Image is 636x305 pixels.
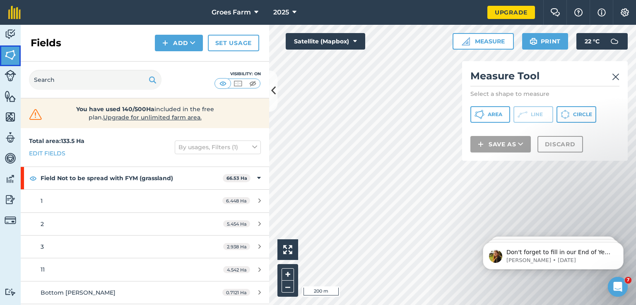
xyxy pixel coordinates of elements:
[470,225,636,283] iframe: Intercom notifications message
[5,152,16,164] img: svg+xml;base64,PD94bWwgdmVyc2lvbj0iMS4wIiBlbmNvZGluZz0idXRmLTgiPz4KPCEtLSBHZW5lcmF0b3I6IEFkb2JlIE...
[21,236,269,258] a: 32.938 Ha
[175,141,261,154] button: By usages, Filters (1)
[36,24,143,32] p: Don't forget to fill in our End of Year Survey! Hi [PERSON_NAME], If you haven't had a chance yet...
[155,35,203,51] button: Add
[41,289,116,296] span: Bottom [PERSON_NAME]
[470,90,619,98] p: Select a shape to measure
[21,213,269,235] a: 25.454 Ha
[29,137,84,145] strong: Total area : 133.5 Ha
[226,175,247,181] strong: 66.53 Ha
[41,266,45,273] span: 11
[29,173,37,183] img: svg+xml;base64,PHN2ZyB4bWxucz0iaHR0cDovL3d3dy53My5vcmcvMjAwMC9zdmciIHdpZHRoPSIxOCIgaGVpZ2h0PSIyNC...
[149,75,157,85] img: svg+xml;base64,PHN2ZyB4bWxucz0iaHR0cDovL3d3dy53My5vcmcvMjAwMC9zdmciIHdpZHRoPSIxOSIgaGVpZ2h0PSIyNC...
[282,281,294,293] button: –
[31,36,61,50] h2: Fields
[550,8,560,17] img: Two speech bubbles overlapping with the left bubble in the forefront
[5,193,16,206] img: svg+xml;base64,PD94bWwgdmVyc2lvbj0iMS4wIiBlbmNvZGluZz0idXRmLTgiPz4KPCEtLSBHZW5lcmF0b3I6IEFkb2JlIE...
[41,220,44,228] span: 2
[214,71,261,77] div: Visibility: On
[5,90,16,102] img: svg+xml;base64,PHN2ZyB4bWxucz0iaHR0cDovL3d3dy53My5vcmcvMjAwMC9zdmciIHdpZHRoPSI1NiIgaGVpZ2h0PSI2MC...
[27,105,263,122] a: You have used 140/500Haincluded in the free plan.Upgrade for unlimited farm area.
[36,32,143,39] p: Message from Daisy, sent 32w ago
[530,36,537,46] img: svg+xml;base64,PHN2ZyB4bWxucz0iaHR0cDovL3d3dy53My5vcmcvMjAwMC9zdmciIHdpZHRoPSIxOSIgaGVpZ2h0PSIyNC...
[286,33,365,50] button: Satellite (Mapbox)
[218,79,228,88] img: svg+xml;base64,PHN2ZyB4bWxucz0iaHR0cDovL3d3dy53My5vcmcvMjAwMC9zdmciIHdpZHRoPSI1MCIgaGVpZ2h0PSI0MC...
[19,25,32,38] img: Profile image for Daisy
[8,6,21,19] img: fieldmargin Logo
[41,167,223,189] strong: Field Not to be spread with FYM (grassland)
[57,105,233,122] span: included in the free plan .
[5,173,16,185] img: svg+xml;base64,PD94bWwgdmVyc2lvbj0iMS4wIiBlbmNvZGluZz0idXRmLTgiPz4KPCEtLSBHZW5lcmF0b3I6IEFkb2JlIE...
[21,190,269,212] a: 16.448 Ha
[27,108,44,121] img: svg+xml;base64,PHN2ZyB4bWxucz0iaHR0cDovL3d3dy53My5vcmcvMjAwMC9zdmciIHdpZHRoPSIzMiIgaGVpZ2h0PSIzMC...
[612,72,619,82] img: svg+xml;base64,PHN2ZyB4bWxucz0iaHR0cDovL3d3dy53My5vcmcvMjAwMC9zdmciIHdpZHRoPSIyMiIgaGVpZ2h0PSIzMC...
[606,33,623,50] img: svg+xml;base64,PD94bWwgdmVyc2lvbj0iMS4wIiBlbmNvZGluZz0idXRmLTgiPz4KPCEtLSBHZW5lcmF0b3I6IEFkb2JlIE...
[5,49,16,61] img: svg+xml;base64,PHN2ZyB4bWxucz0iaHR0cDovL3d3dy53My5vcmcvMjAwMC9zdmciIHdpZHRoPSI1NiIgaGVpZ2h0PSI2MC...
[620,8,630,17] img: A cog icon
[5,288,16,296] img: svg+xml;base64,PD94bWwgdmVyc2lvbj0iMS4wIiBlbmNvZGluZz0idXRmLTgiPz4KPCEtLSBHZW5lcmF0b3I6IEFkb2JlIE...
[5,214,16,226] img: svg+xml;base64,PD94bWwgdmVyc2lvbj0iMS4wIiBlbmNvZGluZz0idXRmLTgiPz4KPCEtLSBHZW5lcmF0b3I6IEFkb2JlIE...
[487,6,535,19] a: Upgrade
[531,111,543,118] span: Line
[576,33,628,50] button: 22 °C
[233,79,243,88] img: svg+xml;base64,PHN2ZyB4bWxucz0iaHR0cDovL3d3dy53My5vcmcvMjAwMC9zdmciIHdpZHRoPSI1MCIgaGVpZ2h0PSI0MC...
[625,277,631,284] span: 7
[282,268,294,281] button: +
[462,37,470,45] img: Ruler icon
[585,33,600,50] span: 22 ° C
[12,17,153,45] div: message notification from Daisy, 32w ago. Don't forget to fill in our End of Year Survey! Hi Luke...
[5,111,16,123] img: svg+xml;base64,PHN2ZyB4bWxucz0iaHR0cDovL3d3dy53My5vcmcvMjAwMC9zdmciIHdpZHRoPSI1NiIgaGVpZ2h0PSI2MC...
[573,111,592,118] span: Circle
[29,149,65,158] a: Edit fields
[248,79,258,88] img: svg+xml;base64,PHN2ZyB4bWxucz0iaHR0cDovL3d3dy53My5vcmcvMjAwMC9zdmciIHdpZHRoPSI1MCIgaGVpZ2h0PSI0MC...
[21,258,269,281] a: 114.542 Ha
[223,266,250,273] span: 4.542 Ha
[597,7,606,17] img: svg+xml;base64,PHN2ZyB4bWxucz0iaHR0cDovL3d3dy53My5vcmcvMjAwMC9zdmciIHdpZHRoPSIxNyIgaGVpZ2h0PSIxNy...
[488,111,502,118] span: Area
[470,106,510,123] button: Area
[41,197,43,205] span: 1
[21,281,269,304] a: Bottom [PERSON_NAME]0.7121 Ha
[103,114,202,121] span: Upgrade for unlimited farm area.
[453,33,514,50] button: Measure
[556,106,596,123] button: Circle
[223,243,250,250] span: 2.938 Ha
[573,8,583,17] img: A question mark icon
[212,7,251,17] span: Groes Farm
[208,35,259,51] a: Set usage
[162,38,168,48] img: svg+xml;base64,PHN2ZyB4bWxucz0iaHR0cDovL3d3dy53My5vcmcvMjAwMC9zdmciIHdpZHRoPSIxNCIgaGVpZ2h0PSIyNC...
[41,243,44,250] span: 3
[283,245,292,254] img: Four arrows, one pointing top left, one top right, one bottom right and the last bottom left
[5,28,16,41] img: svg+xml;base64,PD94bWwgdmVyc2lvbj0iMS4wIiBlbmNvZGluZz0idXRmLTgiPz4KPCEtLSBHZW5lcmF0b3I6IEFkb2JlIE...
[522,33,569,50] button: Print
[29,70,161,90] input: Search
[470,136,531,152] button: Save as
[537,136,583,152] button: Discard
[470,69,619,86] h2: Measure Tool
[21,167,269,189] div: Field Not to be spread with FYM (grassland)66.53 Ha
[478,139,484,149] img: svg+xml;base64,PHN2ZyB4bWxucz0iaHR0cDovL3d3dy53My5vcmcvMjAwMC9zdmciIHdpZHRoPSIxNCIgaGVpZ2h0PSIyNC...
[513,106,553,123] button: Line
[5,131,16,144] img: svg+xml;base64,PD94bWwgdmVyc2lvbj0iMS4wIiBlbmNvZGluZz0idXRmLTgiPz4KPCEtLSBHZW5lcmF0b3I6IEFkb2JlIE...
[273,7,289,17] span: 2025
[222,289,250,296] span: 0.7121 Ha
[223,220,250,227] span: 5.454 Ha
[76,105,154,113] strong: You have used 140/500Ha
[608,277,628,297] iframe: Intercom live chat
[222,197,250,204] span: 6.448 Ha
[5,70,16,81] img: svg+xml;base64,PD94bWwgdmVyc2lvbj0iMS4wIiBlbmNvZGluZz0idXRmLTgiPz4KPCEtLSBHZW5lcmF0b3I6IEFkb2JlIE...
